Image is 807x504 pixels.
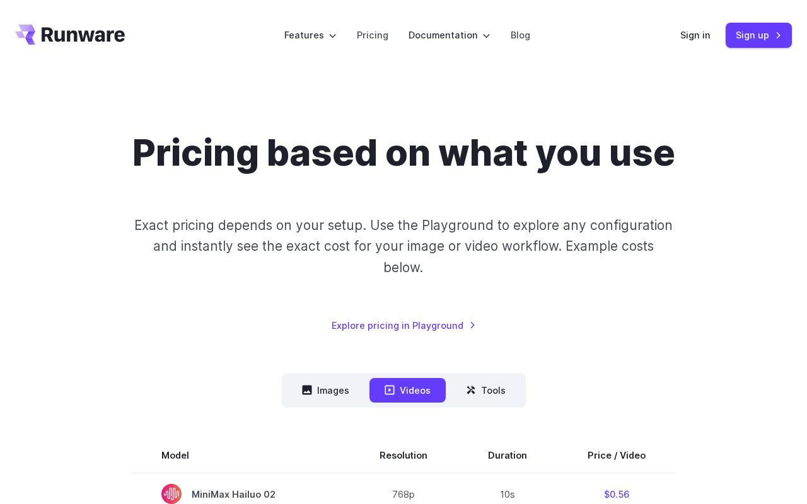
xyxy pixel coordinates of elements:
[511,28,530,42] a: Blog
[458,438,557,473] th: Duration
[132,131,675,175] h1: Pricing based on what you use
[726,23,792,47] a: Sign up
[451,378,521,403] button: Tools
[680,28,711,42] a: Sign in
[557,438,676,473] th: Price / Video
[284,28,337,42] label: Features
[287,378,364,403] button: Images
[349,438,458,473] th: Resolution
[332,318,476,333] a: Explore pricing in Playground
[357,28,388,42] a: Pricing
[131,438,349,473] th: Model
[409,28,491,42] label: Documentation
[161,484,319,504] span: MiniMax Hailuo 02
[15,25,125,45] a: Go to /
[369,378,446,403] button: Videos
[132,215,675,278] p: Exact pricing depends on your setup. Use the Playground to explore any configuration and instantl...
